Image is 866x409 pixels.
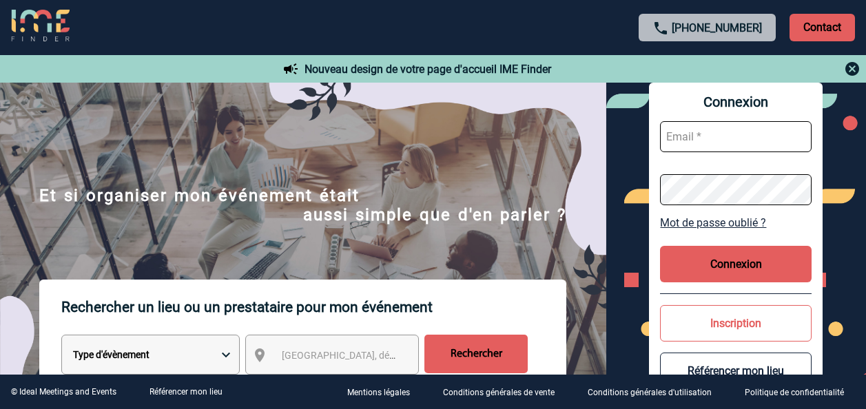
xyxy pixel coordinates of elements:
[443,388,555,398] p: Conditions générales de vente
[347,388,410,398] p: Mentions légales
[61,280,566,335] p: Rechercher un lieu ou un prestataire pour mon événement
[660,246,812,282] button: Connexion
[424,335,528,373] input: Rechercher
[336,386,432,399] a: Mentions légales
[672,21,762,34] a: [PHONE_NUMBER]
[660,305,812,342] button: Inscription
[790,14,855,41] p: Contact
[11,387,116,397] div: © Ideal Meetings and Events
[660,353,812,389] button: Référencer mon lieu
[577,386,734,399] a: Conditions générales d'utilisation
[734,386,866,399] a: Politique de confidentialité
[588,388,712,398] p: Conditions générales d'utilisation
[660,94,812,110] span: Connexion
[660,121,812,152] input: Email *
[652,20,669,36] img: call-24-px.png
[745,388,844,398] p: Politique de confidentialité
[660,216,812,229] a: Mot de passe oublié ?
[282,350,473,361] span: [GEOGRAPHIC_DATA], département, région...
[150,387,223,397] a: Référencer mon lieu
[432,386,577,399] a: Conditions générales de vente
